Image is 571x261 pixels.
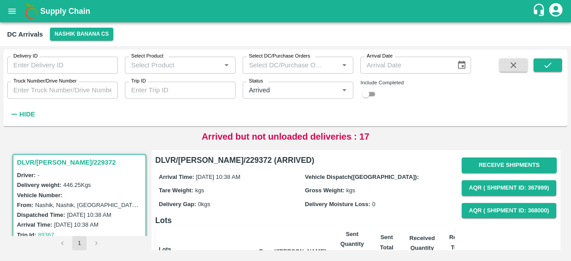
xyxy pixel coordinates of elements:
[50,28,113,41] button: Select DC
[378,234,397,261] b: Sent Total Weight
[245,84,324,96] input: Select delivery status
[196,174,240,180] span: [DATE] 10:38 AM
[13,53,37,60] label: Delivery ID
[346,187,355,194] span: kgs
[159,174,194,180] label: Arrival Time:
[37,172,39,178] span: -
[155,154,455,166] h6: DLVR/[PERSON_NAME]/229372 (ARRIVED)
[17,182,62,188] label: Delivery weight:
[372,201,375,207] span: 0
[155,214,455,227] h6: Lots
[159,201,196,207] label: Delivery Gap:
[360,79,471,87] div: Include Completed
[159,187,194,194] label: Tare Weight:
[17,172,36,178] label: Driver:
[125,82,236,99] input: Enter Trip ID
[54,236,105,250] nav: pagination navigation
[360,57,450,74] input: Arrival Date
[249,78,263,85] label: Status
[462,180,556,196] button: AQR ( Shipment Id: 367999)
[339,59,350,71] button: Open
[63,182,91,188] label: 446.25 Kgs
[17,192,62,199] label: Vehicle Number:
[159,246,171,253] b: Lots
[17,157,145,168] h3: DLVR/[PERSON_NAME]/229372
[128,59,218,71] input: Select Product
[548,2,564,21] div: account of current user
[462,203,556,219] button: AQR ( Shipment Id: 368000)
[131,78,146,85] label: Trip ID
[19,111,35,118] strong: Hide
[221,59,232,71] button: Open
[305,201,371,207] label: Delivery Moisture Loss:
[131,53,163,60] label: Select Product
[339,84,350,96] button: Open
[195,187,204,194] span: kgs
[202,130,369,143] p: Arrived but not unloaded deliveries : 17
[7,107,37,122] button: Hide
[453,57,470,74] button: Choose date
[40,5,532,17] a: Supply Chain
[305,187,345,194] label: Gross Weight:
[305,174,419,180] label: Vehicle Dispatch([GEOGRAPHIC_DATA]):
[13,78,77,85] label: Truck Number/Drive Number
[410,235,435,251] b: Received Quantity
[7,29,43,40] div: DC Arrivals
[367,53,393,60] label: Arrival Date
[449,234,475,261] b: Received Total Weight
[340,231,364,247] b: Sent Quantity
[17,232,36,238] label: Trip Id:
[7,82,118,99] input: Enter Truck Number/Drive Number
[17,211,65,218] label: Dispatched Time:
[17,202,33,208] label: From:
[54,221,98,228] label: [DATE] 10:38 AM
[2,1,22,21] button: open drawer
[7,57,118,74] input: Enter Delivery ID
[40,7,90,16] b: Supply Chain
[22,2,40,20] img: logo
[245,59,324,71] input: Select DC/Purchase Orders
[249,53,310,60] label: Select DC/Purchase Orders
[67,211,111,218] label: [DATE] 10:38 AM
[198,201,210,207] span: 0 kgs
[462,157,557,173] button: Receive Shipments
[38,232,54,238] a: 89367
[17,221,52,228] label: Arrival Time:
[532,3,548,19] div: customer-support
[259,248,326,255] b: Brand/[PERSON_NAME]
[35,201,265,208] label: Nashik, Nashik, [GEOGRAPHIC_DATA], [GEOGRAPHIC_DATA], [GEOGRAPHIC_DATA]
[72,236,87,250] button: page 1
